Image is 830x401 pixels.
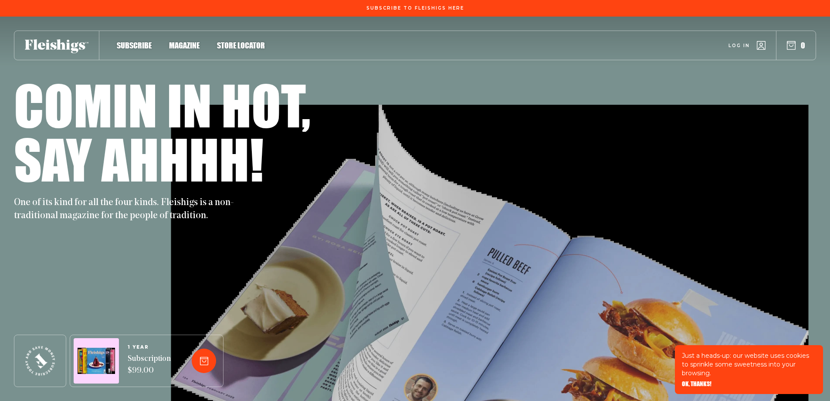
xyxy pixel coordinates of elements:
[365,6,466,10] a: Subscribe To Fleishigs Here
[682,381,711,387] button: OK, THANKS!
[117,39,152,51] a: Subscribe
[169,41,200,50] span: Magazine
[728,41,766,50] a: Log in
[682,351,816,377] p: Just a heads-up: our website uses cookies to sprinkle some sweetness into your browsing.
[728,42,750,49] span: Log in
[217,41,265,50] span: Store locator
[117,41,152,50] span: Subscribe
[366,6,464,11] span: Subscribe To Fleishigs Here
[169,39,200,51] a: Magazine
[14,132,264,186] h1: Say ahhhh!
[78,348,115,374] img: Magazines image
[787,41,805,50] button: 0
[128,345,171,350] span: 1 YEAR
[128,345,171,377] a: 1 YEARSubscription $99.00
[14,196,241,223] p: One of its kind for all the four kinds. Fleishigs is a non-traditional magazine for the people of...
[14,78,311,132] h1: Comin in hot,
[128,353,171,377] span: Subscription $99.00
[217,39,265,51] a: Store locator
